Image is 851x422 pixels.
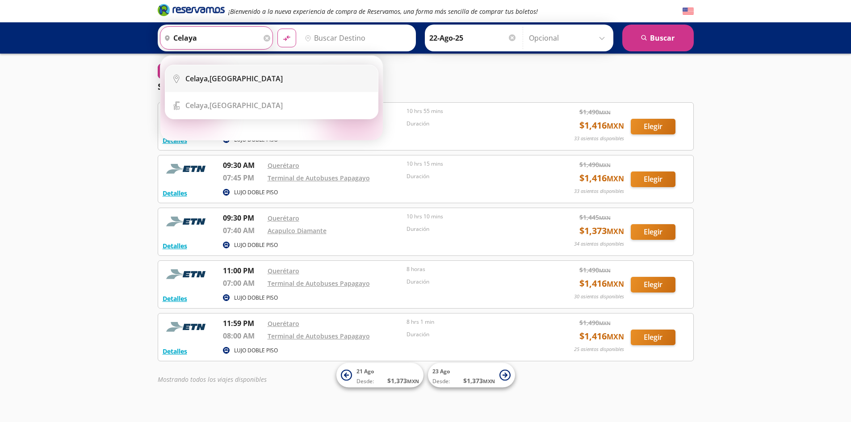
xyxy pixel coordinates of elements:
[432,377,450,385] span: Desde:
[574,240,624,248] p: 34 asientos disponibles
[158,80,272,93] p: Seleccionar horario de ida
[407,160,541,168] p: 10 hrs 15 mins
[599,162,611,168] small: MXN
[407,120,541,128] p: Duración
[631,119,675,134] button: Elegir
[607,226,624,236] small: MXN
[529,27,609,49] input: Opcional
[579,213,611,222] span: $ 1,445
[268,226,327,235] a: Acapulco Diamante
[579,119,624,132] span: $ 1,416
[268,214,299,222] a: Querétaro
[579,277,624,290] span: $ 1,416
[185,100,210,110] b: Celaya,
[463,376,495,385] span: $ 1,373
[158,375,267,384] em: Mostrando todos los viajes disponibles
[631,171,675,187] button: Elegir
[223,225,263,236] p: 07:40 AM
[223,265,263,276] p: 11:00 PM
[579,171,624,185] span: $ 1,416
[579,265,611,275] span: $ 1,490
[599,214,611,221] small: MXN
[579,107,611,117] span: $ 1,490
[234,188,278,196] p: LUJO DOBLE PISO
[683,6,694,17] button: English
[574,346,624,353] p: 25 asientos disponibles
[163,318,212,336] img: RESERVAMOS
[185,74,283,84] div: [GEOGRAPHIC_DATA]
[234,294,278,302] p: LUJO DOBLE PISO
[432,368,450,375] span: 23 Ago
[185,74,210,84] b: Celaya,
[579,330,624,343] span: $ 1,416
[234,241,278,249] p: LUJO DOBLE PISO
[185,100,283,110] div: [GEOGRAPHIC_DATA]
[579,318,611,327] span: $ 1,490
[574,135,624,142] p: 33 asientos disponibles
[228,7,538,16] em: ¡Bienvenido a la nueva experiencia de compra de Reservamos, una forma más sencilla de comprar tus...
[429,27,517,49] input: Elegir Fecha
[163,136,187,145] button: Detalles
[163,213,212,230] img: RESERVAMOS
[356,377,374,385] span: Desde:
[599,109,611,116] small: MXN
[407,278,541,286] p: Duración
[428,363,515,388] button: 23 AgoDesde:$1,373MXN
[574,293,624,301] p: 30 asientos disponibles
[268,319,299,328] a: Querétaro
[407,378,419,384] small: MXN
[607,121,624,131] small: MXN
[336,363,423,388] button: 21 AgoDesde:$1,373MXN
[268,267,299,275] a: Querétaro
[483,378,495,384] small: MXN
[158,63,199,79] button: 0Filtros
[223,172,263,183] p: 07:45 PM
[268,332,370,340] a: Terminal de Autobuses Papagayo
[599,267,611,274] small: MXN
[268,161,299,170] a: Querétaro
[223,330,263,341] p: 08:00 AM
[579,160,611,169] span: $ 1,490
[163,265,212,283] img: RESERVAMOS
[163,241,187,251] button: Detalles
[599,320,611,326] small: MXN
[631,224,675,240] button: Elegir
[622,25,694,51] button: Buscar
[163,188,187,198] button: Detalles
[223,278,263,288] p: 07:00 AM
[268,279,370,288] a: Terminal de Autobuses Papagayo
[631,277,675,292] button: Elegir
[268,174,370,182] a: Terminal de Autobuses Papagayo
[223,213,263,223] p: 09:30 PM
[407,265,541,273] p: 8 horas
[160,27,261,49] input: Buscar Origen
[163,294,187,303] button: Detalles
[631,330,675,345] button: Elegir
[607,174,624,184] small: MXN
[387,376,419,385] span: $ 1,373
[574,188,624,195] p: 33 asientos disponibles
[579,224,624,238] span: $ 1,373
[407,225,541,233] p: Duración
[163,160,212,178] img: RESERVAMOS
[407,107,541,115] p: 10 hrs 55 mins
[407,213,541,221] p: 10 hrs 10 mins
[158,3,225,17] i: Brand Logo
[607,279,624,289] small: MXN
[158,3,225,19] a: Brand Logo
[356,368,374,375] span: 21 Ago
[163,347,187,356] button: Detalles
[223,160,263,171] p: 09:30 AM
[407,330,541,338] p: Duración
[407,318,541,326] p: 8 hrs 1 min
[407,172,541,180] p: Duración
[223,318,263,329] p: 11:59 PM
[234,347,278,355] p: LUJO DOBLE PISO
[607,332,624,342] small: MXN
[301,27,411,49] input: Buscar Destino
